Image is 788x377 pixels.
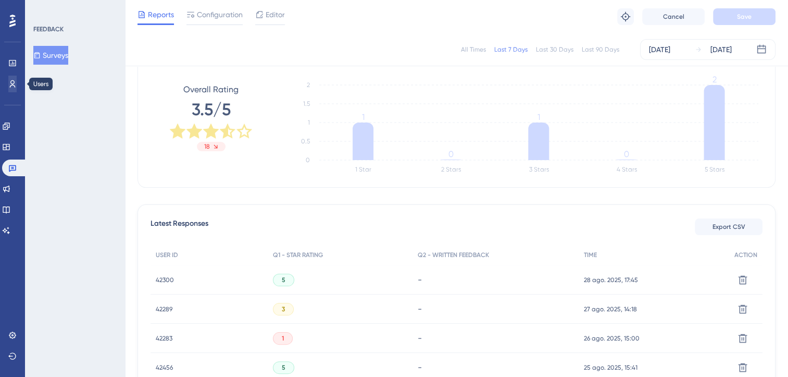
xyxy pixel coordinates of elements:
span: Overall Rating [183,83,239,96]
text: 1 Star [355,166,371,173]
tspan: 1 [308,119,310,126]
span: Q2 - WRITTEN FEEDBACK [418,251,489,259]
div: - [418,362,573,372]
span: 26 ago. 2025, 15:00 [584,334,640,343]
tspan: 0 [306,156,310,164]
button: Save [713,8,776,25]
div: Last 90 Days [582,45,619,54]
span: 42456 [156,363,173,372]
div: Last 7 Days [494,45,528,54]
div: Last 30 Days [536,45,573,54]
tspan: 1 [537,112,540,122]
span: Q1 - STAR RATING [273,251,323,259]
div: - [418,275,573,285]
span: Export CSV [712,223,745,231]
span: 42289 [156,305,172,313]
button: Cancel [642,8,705,25]
span: 27 ago. 2025, 14:18 [584,305,637,313]
span: 3 [282,305,285,313]
button: Surveys [33,46,68,65]
text: 3 Stars [529,166,549,173]
span: Editor [266,8,285,21]
span: Reports [148,8,174,21]
span: 28 ago. 2025, 17:45 [584,276,638,284]
text: 4 Stars [617,166,637,173]
text: 5 Stars [705,166,724,173]
tspan: 1.5 [303,100,310,107]
span: Latest Responses [151,217,208,236]
div: All Times [461,45,486,54]
span: 42283 [156,334,172,343]
span: Cancel [663,13,684,21]
div: FEEDBACK [33,25,64,33]
div: [DATE] [649,43,670,56]
span: 5 [282,276,285,284]
tspan: 0 [624,149,629,159]
span: ACTION [734,251,757,259]
tspan: 1 [362,112,365,122]
tspan: 0.5 [301,138,310,145]
span: 5 [282,363,285,372]
span: USER ID [156,251,178,259]
div: - [418,304,573,314]
span: TIME [584,251,597,259]
span: 1 [282,334,284,343]
button: Export CSV [695,218,762,235]
span: Configuration [197,8,243,21]
div: - [418,333,573,343]
span: 3.5/5 [192,98,231,121]
span: Save [737,13,752,21]
tspan: 2 [712,75,716,84]
tspan: 2 [307,81,310,89]
span: 42300 [156,276,174,284]
span: 18 [204,142,210,151]
text: 2 Stars [441,166,461,173]
span: 25 ago. 2025, 15:41 [584,363,637,372]
tspan: 0 [448,149,454,159]
div: [DATE] [710,43,732,56]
